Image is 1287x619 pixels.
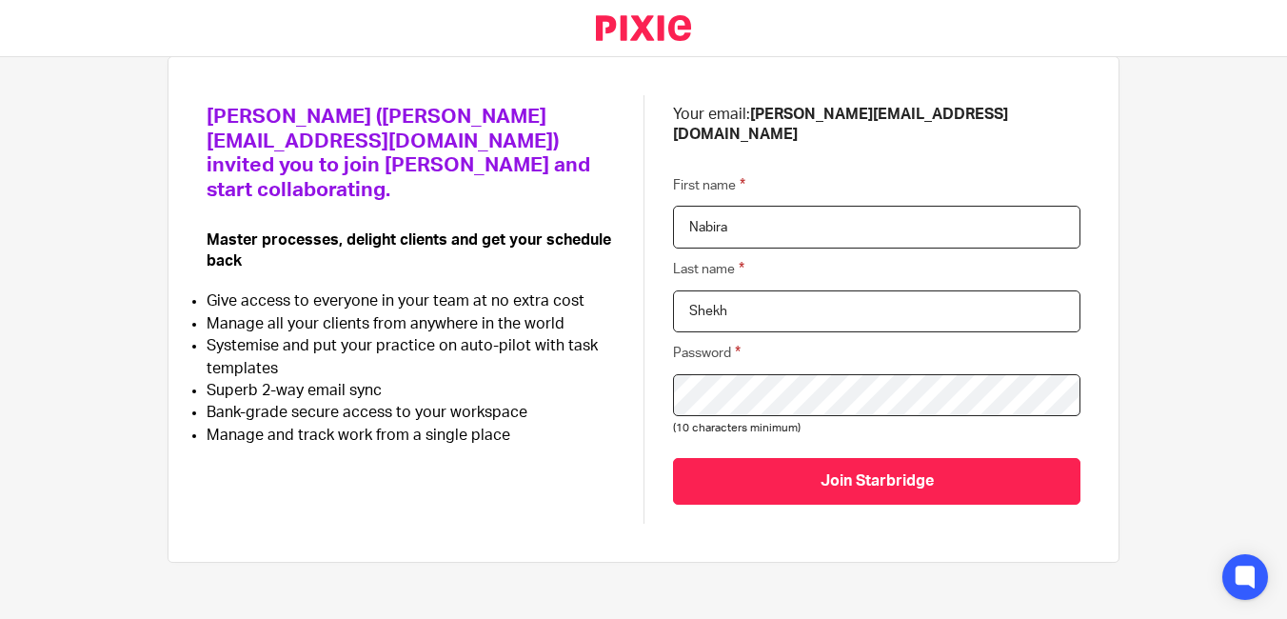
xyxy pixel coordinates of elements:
[207,230,615,271] p: Master processes, delight clients and get your schedule back
[673,105,1080,146] p: Your email:
[673,258,744,280] label: Last name
[673,107,1008,142] b: [PERSON_NAME][EMAIL_ADDRESS][DOMAIN_NAME]
[207,402,615,424] li: Bank-grade secure access to your workspace
[207,380,615,402] li: Superb 2-way email sync
[207,425,615,447] li: Manage and track work from a single place
[673,423,801,433] span: (10 characters minimum)
[673,458,1080,505] input: Join Starbridge
[207,335,615,380] li: Systemise and put your practice on auto-pilot with task templates
[673,342,741,364] label: Password
[673,290,1080,333] input: Last name
[673,206,1080,249] input: First name
[207,107,590,200] span: [PERSON_NAME] ([PERSON_NAME][EMAIL_ADDRESS][DOMAIN_NAME]) invited you to join [PERSON_NAME] and s...
[207,313,615,335] li: Manage all your clients from anywhere in the world
[673,174,745,196] label: First name
[207,290,615,312] li: Give access to everyone in your team at no extra cost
